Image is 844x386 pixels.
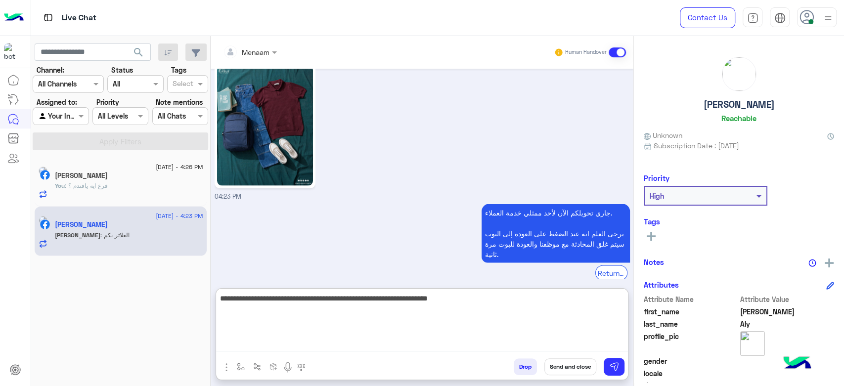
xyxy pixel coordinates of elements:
[721,114,756,123] h6: Reachable
[39,167,47,175] img: picture
[65,182,108,189] span: فرع ايه يافندم ؟
[825,258,834,267] img: add
[743,7,762,28] a: tab
[595,265,627,281] div: Return to Bot
[4,7,24,28] img: Logo
[822,12,834,24] img: profile
[780,346,814,381] img: hulul-logo.png
[96,97,119,107] label: Priority
[39,216,47,225] img: picture
[282,361,294,373] img: send voice note
[482,204,630,263] p: 4/9/2025, 4:23 PM
[40,170,50,180] img: Facebook
[654,140,739,151] span: Subscription Date : [DATE]
[249,358,266,375] button: Trigger scenario
[808,259,816,267] img: notes
[221,361,232,373] img: send attachment
[609,362,619,372] img: send message
[514,358,537,375] button: Drop
[740,319,835,329] span: Aly
[156,163,203,172] span: [DATE] - 4:26 PM
[680,7,735,28] a: Contact Us
[644,257,664,266] h6: Notes
[171,65,186,75] label: Tags
[740,331,765,356] img: picture
[644,306,738,317] span: first_name
[55,220,108,229] h5: Hassan Aly
[644,368,738,379] span: locale
[644,319,738,329] span: last_name
[237,363,245,371] img: select flow
[644,356,738,366] span: gender
[644,173,669,182] h6: Priority
[4,43,22,61] img: 713415422032625
[171,78,193,91] div: Select
[747,12,758,24] img: tab
[156,212,203,220] span: [DATE] - 4:23 PM
[774,12,786,24] img: tab
[297,363,305,371] img: make a call
[740,356,835,366] span: null
[740,294,835,304] span: Attribute Value
[644,130,682,140] span: Unknown
[40,219,50,229] img: Facebook
[62,11,96,25] p: Live Chat
[33,132,208,150] button: Apply Filters
[722,57,756,91] img: picture
[644,331,738,354] span: profile_pic
[704,99,775,110] h5: [PERSON_NAME]
[253,363,261,371] img: Trigger scenario
[217,66,313,186] img: 538948292_1476283243506421_5337452732024399100_n.jpg
[100,231,130,239] span: ‏الفلاتر بكم
[42,11,54,24] img: tab
[644,294,738,304] span: Attribute Name
[55,182,65,189] span: You
[55,231,100,239] span: [PERSON_NAME]
[127,43,151,65] button: search
[156,97,203,107] label: Note mentions
[215,193,241,200] span: 04:23 PM
[55,172,108,180] h5: حسين حسين
[37,97,77,107] label: Assigned to:
[111,65,133,75] label: Status
[644,217,834,226] h6: Tags
[740,306,835,317] span: Hassan
[740,368,835,379] span: null
[644,280,679,289] h6: Attributes
[37,65,64,75] label: Channel:
[544,358,596,375] button: Send and close
[233,358,249,375] button: select flow
[565,48,607,56] small: Human Handover
[266,358,282,375] button: create order
[269,363,277,371] img: create order
[133,46,144,58] span: search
